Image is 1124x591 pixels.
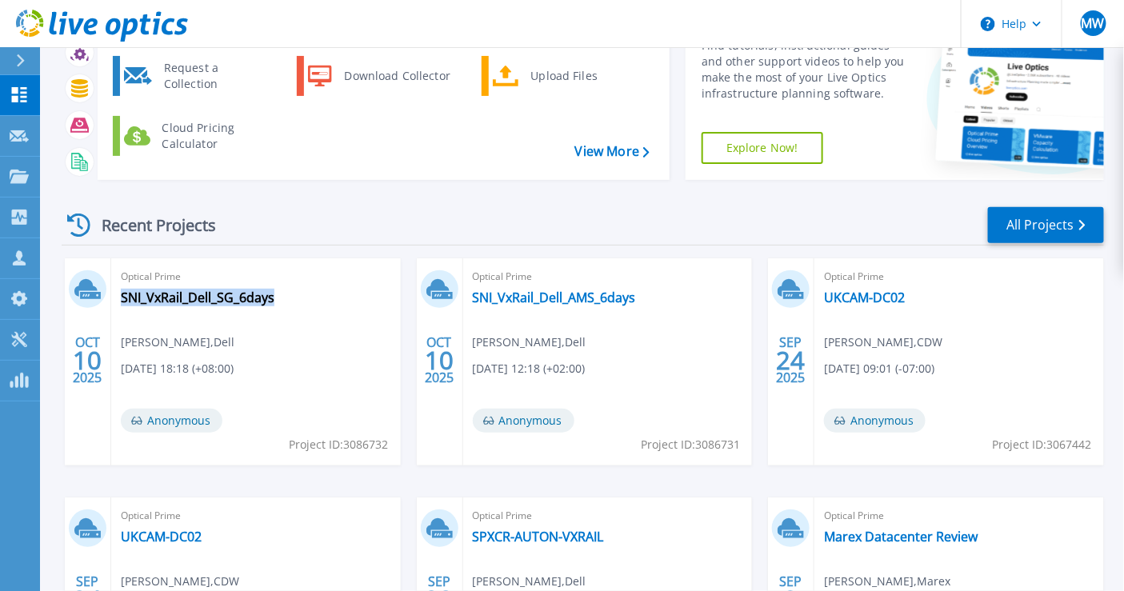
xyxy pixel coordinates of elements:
span: [DATE] 09:01 (-07:00) [824,360,934,377]
span: Optical Prime [473,268,743,286]
a: Cloud Pricing Calculator [113,116,277,156]
div: Find tutorials, instructional guides and other support videos to help you make the most of your L... [702,38,910,102]
span: [PERSON_NAME] , CDW [121,573,239,590]
div: OCT 2025 [424,331,454,389]
span: [PERSON_NAME] , Dell [473,573,586,590]
div: Cloud Pricing Calculator [154,120,273,152]
span: 10 [73,353,102,367]
span: Optical Prime [121,268,391,286]
div: Request a Collection [156,60,273,92]
a: Download Collector [297,56,461,96]
span: 24 [777,353,806,367]
span: Project ID: 3086731 [641,436,740,453]
span: [PERSON_NAME] , Dell [473,333,586,351]
a: UKCAM-DC02 [121,529,202,545]
span: [PERSON_NAME] , Dell [121,333,234,351]
span: [DATE] 12:18 (+02:00) [473,360,586,377]
div: SEP 2025 [776,331,806,389]
div: Recent Projects [62,206,238,245]
span: Anonymous [121,409,222,433]
span: Optical Prime [121,507,391,525]
div: OCT 2025 [72,331,102,389]
span: Optical Prime [824,507,1094,525]
span: Optical Prime [824,268,1094,286]
a: SNI_VxRail_Dell_AMS_6days [473,290,636,305]
span: MW [1082,17,1105,30]
span: Anonymous [473,409,574,433]
a: SPXCR-AUTON-VXRAIL [473,529,604,545]
span: Anonymous [824,409,926,433]
a: All Projects [988,207,1104,243]
a: Explore Now! [702,132,823,164]
span: [DATE] 18:18 (+08:00) [121,360,234,377]
a: View More [575,144,650,159]
span: Optical Prime [473,507,743,525]
span: Project ID: 3086732 [290,436,389,453]
span: 10 [425,353,454,367]
a: Upload Files [482,56,646,96]
a: Request a Collection [113,56,277,96]
span: [PERSON_NAME] , Marex [824,573,950,590]
a: UKCAM-DC02 [824,290,905,305]
span: [PERSON_NAME] , CDW [824,333,942,351]
span: Project ID: 3067442 [993,436,1092,453]
a: Marex Datacenter Review [824,529,978,545]
div: Upload Files [523,60,642,92]
a: SNI_VxRail_Dell_SG_6days [121,290,274,305]
div: Download Collector [337,60,458,92]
